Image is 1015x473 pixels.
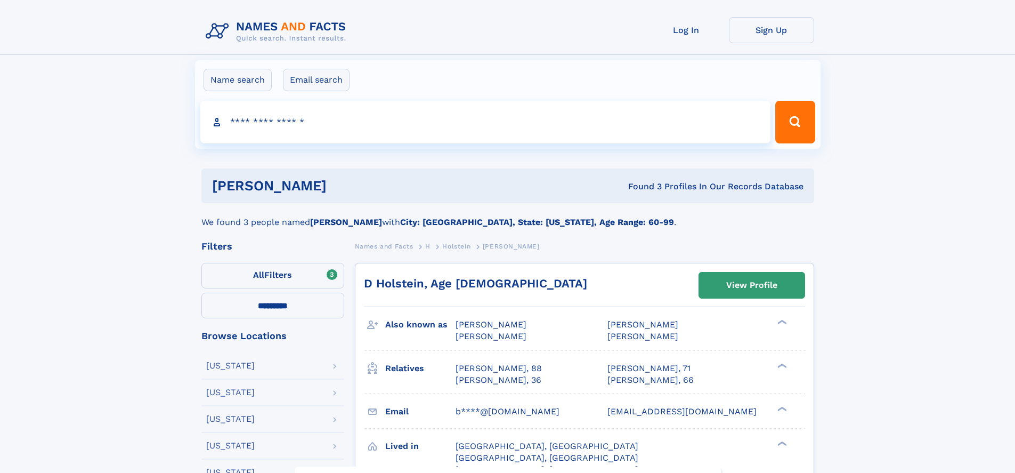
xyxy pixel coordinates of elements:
[456,453,638,463] span: [GEOGRAPHIC_DATA], [GEOGRAPHIC_DATA]
[201,331,344,341] div: Browse Locations
[607,331,678,341] span: [PERSON_NAME]
[607,374,694,386] a: [PERSON_NAME], 66
[726,273,777,298] div: View Profile
[456,363,542,374] a: [PERSON_NAME], 88
[400,217,674,227] b: City: [GEOGRAPHIC_DATA], State: [US_STATE], Age Range: 60-99
[775,101,815,143] button: Search Button
[775,440,787,447] div: ❯
[206,388,255,397] div: [US_STATE]
[201,263,344,288] label: Filters
[729,17,814,43] a: Sign Up
[607,363,691,374] a: [PERSON_NAME], 71
[206,415,255,423] div: [US_STATE]
[283,69,350,91] label: Email search
[456,441,638,451] span: [GEOGRAPHIC_DATA], [GEOGRAPHIC_DATA]
[644,17,729,43] a: Log In
[442,239,470,253] a: Holstein
[385,437,456,455] h3: Lived in
[201,17,355,46] img: Logo Names and Facts
[200,101,771,143] input: search input
[204,69,272,91] label: Name search
[201,203,814,229] div: We found 3 people named with .
[206,362,255,370] div: [US_STATE]
[206,442,255,450] div: [US_STATE]
[385,316,456,334] h3: Also known as
[477,181,803,193] div: Found 3 Profiles In Our Records Database
[253,270,264,280] span: All
[775,319,787,326] div: ❯
[385,359,456,378] h3: Relatives
[483,243,540,250] span: [PERSON_NAME]
[364,277,587,290] a: D Holstein, Age [DEMOGRAPHIC_DATA]
[310,217,382,227] b: [PERSON_NAME]
[442,243,470,250] span: Holstein
[212,179,477,193] h1: [PERSON_NAME]
[775,405,787,412] div: ❯
[699,272,805,298] a: View Profile
[385,403,456,421] h3: Email
[607,319,678,330] span: [PERSON_NAME]
[456,374,541,386] a: [PERSON_NAME], 36
[456,331,526,341] span: [PERSON_NAME]
[425,239,431,253] a: H
[355,239,413,253] a: Names and Facts
[775,362,787,369] div: ❯
[201,242,344,251] div: Filters
[425,243,431,250] span: H
[607,406,757,416] span: [EMAIL_ADDRESS][DOMAIN_NAME]
[456,319,526,330] span: [PERSON_NAME]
